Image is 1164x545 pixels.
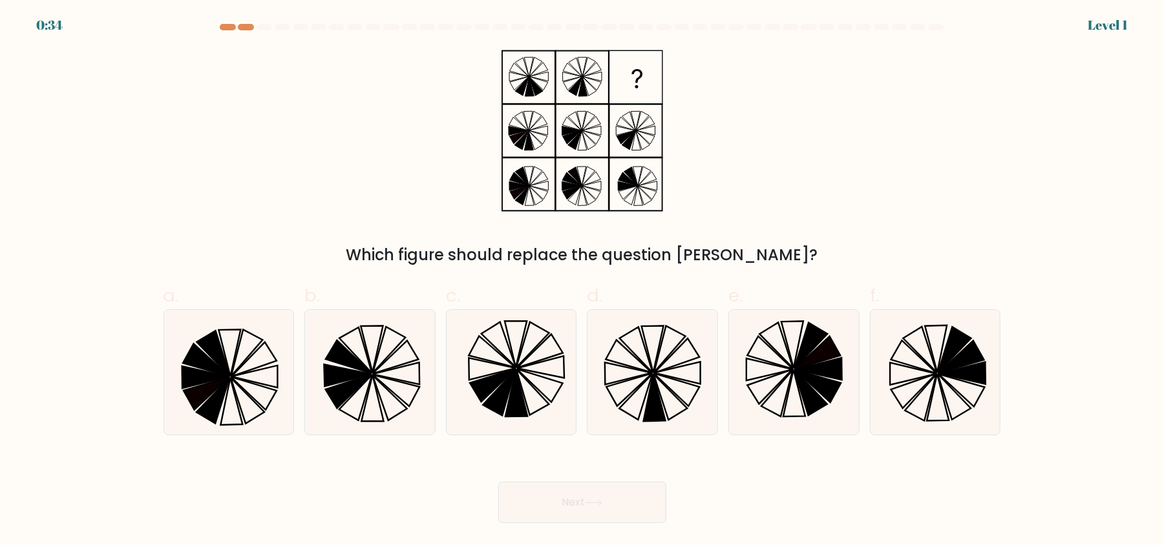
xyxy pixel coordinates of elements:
span: c. [446,283,460,308]
div: Which figure should replace the question [PERSON_NAME]? [171,243,993,267]
span: d. [587,283,602,308]
span: e. [728,283,743,308]
div: Level 1 [1088,15,1128,35]
div: 0:34 [36,15,63,35]
span: f. [870,283,879,308]
span: a. [164,283,179,308]
span: b. [304,283,320,308]
button: Next [498,482,666,523]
